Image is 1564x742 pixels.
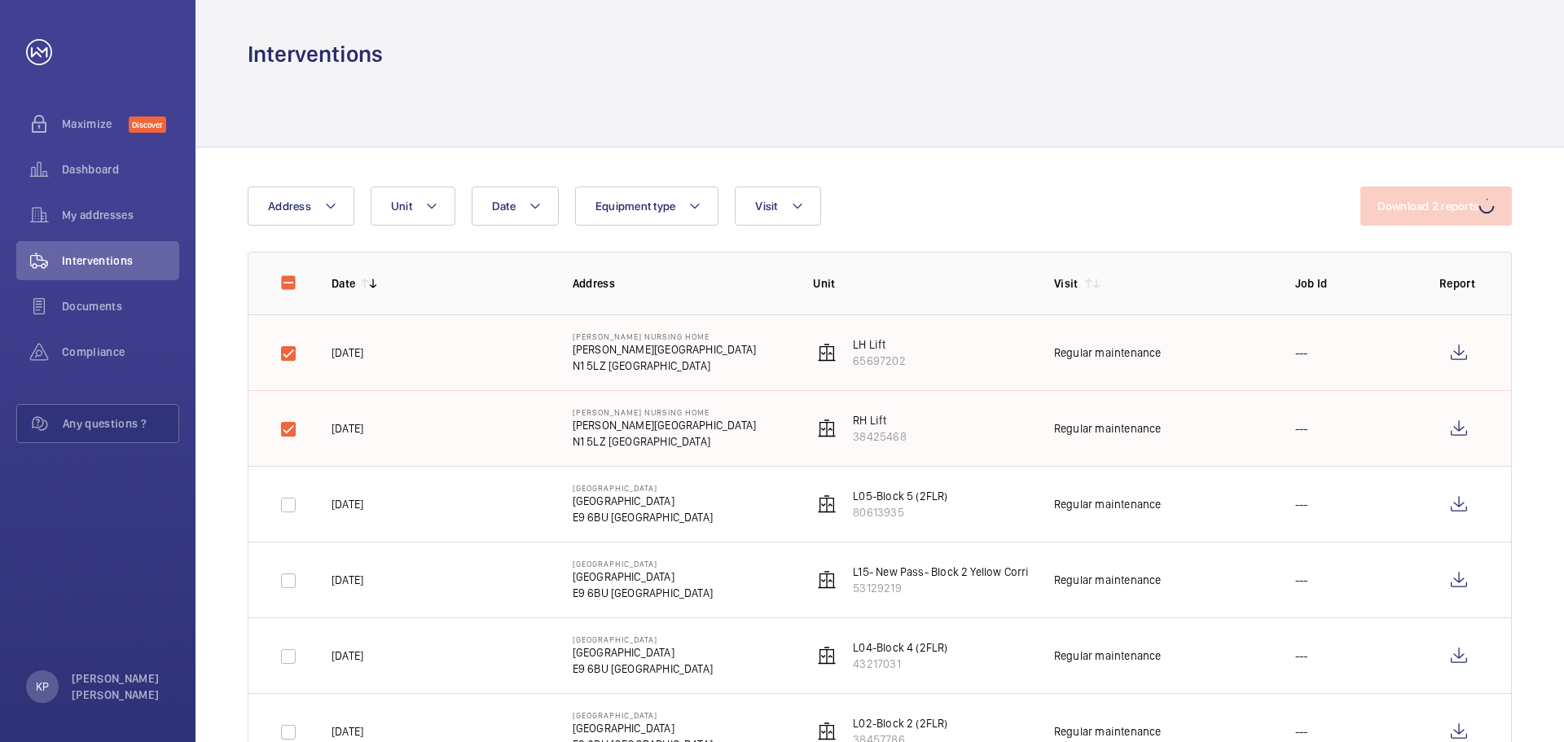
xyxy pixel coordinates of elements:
span: Equipment type [595,200,676,213]
p: 65697202 [853,353,905,369]
div: Regular maintenance [1054,572,1161,588]
p: KP [36,678,49,695]
h1: Interventions [248,39,383,69]
span: Unit [391,200,412,213]
p: [PERSON_NAME] Nursing Home [573,407,756,417]
span: Discover [129,116,166,133]
p: E9 6BU [GEOGRAPHIC_DATA] [573,661,713,677]
span: Maximize [62,116,129,132]
p: [GEOGRAPHIC_DATA] [573,634,713,644]
button: Equipment type [575,187,719,226]
p: [GEOGRAPHIC_DATA] [573,720,713,736]
p: [DATE] [332,572,363,588]
p: [DATE] [332,345,363,361]
img: elevator.svg [817,646,837,665]
p: E9 6BU [GEOGRAPHIC_DATA] [573,509,713,525]
p: [GEOGRAPHIC_DATA] [573,644,713,661]
div: Regular maintenance [1054,496,1161,512]
p: --- [1295,420,1308,437]
span: Interventions [62,252,179,269]
img: elevator.svg [817,494,837,514]
p: 43217031 [853,656,947,672]
button: Address [248,187,354,226]
span: My addresses [62,207,179,223]
img: elevator.svg [817,722,837,741]
p: Date [332,275,355,292]
button: Date [472,187,559,226]
p: L05-Block 5 (2FLR) [853,488,947,504]
p: [GEOGRAPHIC_DATA] [573,569,713,585]
p: [PERSON_NAME] [PERSON_NAME] [72,670,169,703]
img: elevator.svg [817,419,837,438]
p: E9 6BU [GEOGRAPHIC_DATA] [573,585,713,601]
p: L15- New Pass- Block 2 Yellow Corridor (3FLR) [853,564,1081,580]
p: L04-Block 4 (2FLR) [853,639,947,656]
p: N1 5LZ [GEOGRAPHIC_DATA] [573,358,756,374]
span: Address [268,200,311,213]
p: Unit [813,275,1028,292]
p: [DATE] [332,723,363,740]
span: Documents [62,298,179,314]
div: Regular maintenance [1054,420,1161,437]
p: 80613935 [853,504,947,520]
div: Regular maintenance [1054,648,1161,664]
div: Regular maintenance [1054,345,1161,361]
p: Job Id [1295,275,1413,292]
button: Unit [371,187,455,226]
p: [GEOGRAPHIC_DATA] [573,710,713,720]
p: 53129219 [853,580,1081,596]
p: [DATE] [332,420,363,437]
span: Date [492,200,516,213]
p: Visit [1054,275,1079,292]
img: elevator.svg [817,570,837,590]
p: [PERSON_NAME][GEOGRAPHIC_DATA] [573,341,756,358]
p: RH Lift [853,412,906,428]
p: LH Lift [853,336,905,353]
p: --- [1295,345,1308,361]
p: [GEOGRAPHIC_DATA] [573,483,713,493]
p: 38425468 [853,428,906,445]
span: Compliance [62,344,179,360]
p: L02-Block 2 (2FLR) [853,715,947,731]
button: Visit [735,187,820,226]
span: Any questions ? [63,415,178,432]
p: --- [1295,572,1308,588]
span: Visit [755,200,777,213]
div: Regular maintenance [1054,723,1161,740]
p: [GEOGRAPHIC_DATA] [573,559,713,569]
p: [DATE] [332,648,363,664]
span: Dashboard [62,161,179,178]
p: --- [1295,496,1308,512]
p: [PERSON_NAME] Nursing Home [573,331,756,341]
p: --- [1295,723,1308,740]
p: N1 5LZ [GEOGRAPHIC_DATA] [573,433,756,450]
p: [PERSON_NAME][GEOGRAPHIC_DATA] [573,417,756,433]
img: elevator.svg [817,343,837,362]
p: --- [1295,648,1308,664]
p: [DATE] [332,496,363,512]
p: [GEOGRAPHIC_DATA] [573,493,713,509]
p: Report [1439,275,1478,292]
p: Address [573,275,788,292]
button: Download 2 reports [1360,187,1513,226]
